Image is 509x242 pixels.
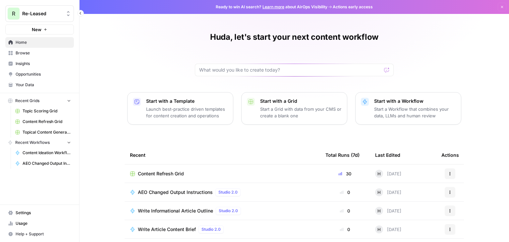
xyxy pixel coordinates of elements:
[138,189,213,196] span: AEO Changed Output Instructions
[333,4,373,10] span: Actions early access
[377,208,381,214] span: H
[218,189,238,195] span: Studio 2.0
[12,158,74,169] a: AEO Changed Output Instructions
[32,26,41,33] span: New
[375,188,401,196] div: [DATE]
[12,106,74,116] a: Topic Scoring Grid
[130,170,315,177] a: Content Refresh Grid
[210,32,378,42] h1: Huda, let's start your next content workflow
[377,170,381,177] span: H
[374,106,456,119] p: Start a Workflow that combines your data, LLMs and human review
[375,170,401,178] div: [DATE]
[12,127,74,138] a: Topical Content Generation Grid
[23,129,71,135] span: Topical Content Generation Grid
[325,170,365,177] div: 30
[130,207,315,215] a: Write Informational Article OutlineStudio 2.0
[5,69,74,80] a: Opportunities
[5,58,74,69] a: Insights
[5,229,74,239] button: Help + Support
[5,5,74,22] button: Workspace: Re-Leased
[16,210,71,216] span: Settings
[16,50,71,56] span: Browse
[138,170,184,177] span: Content Refresh Grid
[130,225,315,233] a: Write Article Content BriefStudio 2.0
[16,71,71,77] span: Opportunities
[15,140,50,146] span: Recent Workflows
[260,98,342,104] p: Start with a Grid
[201,226,221,232] span: Studio 2.0
[16,220,71,226] span: Usage
[16,39,71,45] span: Home
[146,98,228,104] p: Start with a Template
[325,146,360,164] div: Total Runs (7d)
[12,116,74,127] a: Content Refresh Grid
[375,207,401,215] div: [DATE]
[130,146,315,164] div: Recent
[16,61,71,67] span: Insights
[23,150,71,156] span: Content Ideation Workflow
[325,208,365,214] div: 0
[146,106,228,119] p: Launch best-practice driven templates for content creation and operations
[216,4,327,10] span: Ready to win AI search? about AirOps Visibility
[127,92,233,125] button: Start with a TemplateLaunch best-practice driven templates for content creation and operations
[16,82,71,88] span: Your Data
[375,146,400,164] div: Last Edited
[138,208,213,214] span: Write Informational Article Outline
[377,189,381,196] span: H
[12,10,15,18] span: R
[5,208,74,218] a: Settings
[23,108,71,114] span: Topic Scoring Grid
[138,226,196,233] span: Write Article Content Brief
[5,96,74,106] button: Recent Grids
[325,226,365,233] div: 0
[5,138,74,148] button: Recent Workflows
[262,4,284,9] a: Learn more
[199,67,381,73] input: What would you like to create today?
[5,48,74,58] a: Browse
[241,92,347,125] button: Start with a GridStart a Grid with data from your CMS or create a blank one
[441,146,459,164] div: Actions
[12,148,74,158] a: Content Ideation Workflow
[5,37,74,48] a: Home
[325,189,365,196] div: 0
[15,98,39,104] span: Recent Grids
[5,80,74,90] a: Your Data
[5,218,74,229] a: Usage
[22,10,62,17] span: Re-Leased
[377,226,381,233] span: H
[130,188,315,196] a: AEO Changed Output InstructionsStudio 2.0
[374,98,456,104] p: Start with a Workflow
[23,119,71,125] span: Content Refresh Grid
[260,106,342,119] p: Start a Grid with data from your CMS or create a blank one
[355,92,461,125] button: Start with a WorkflowStart a Workflow that combines your data, LLMs and human review
[375,225,401,233] div: [DATE]
[23,160,71,166] span: AEO Changed Output Instructions
[16,231,71,237] span: Help + Support
[219,208,238,214] span: Studio 2.0
[5,25,74,34] button: New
